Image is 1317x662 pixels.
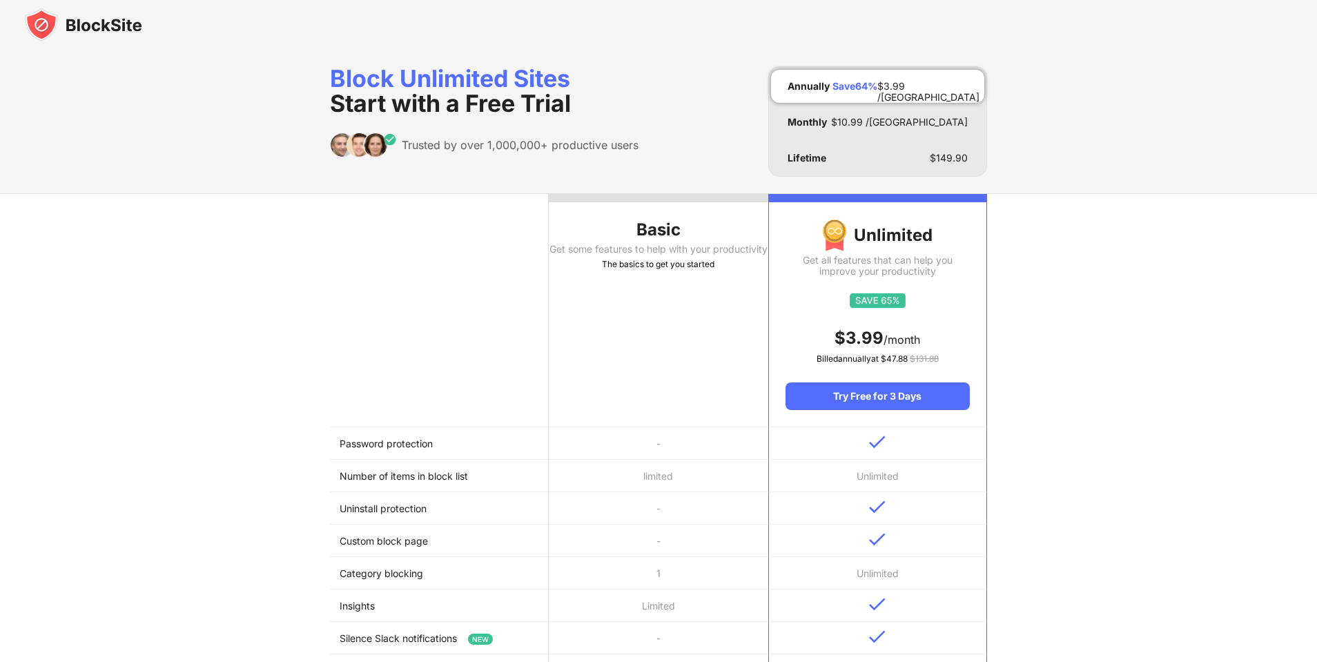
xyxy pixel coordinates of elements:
div: $ 149.90 [930,153,968,164]
div: Annually [788,81,830,92]
img: trusted-by.svg [330,133,397,157]
span: Start with a Free Trial [330,89,571,117]
img: save65.svg [850,293,906,308]
div: Basic [549,219,768,241]
div: Monthly [788,117,827,128]
span: $ 131.88 [910,353,939,364]
div: Get some features to help with your productivity [549,244,768,255]
img: v-blue.svg [869,630,886,643]
td: 1 [549,557,768,590]
div: Get all features that can help you improve your productivity [786,255,970,277]
div: /month [786,327,970,349]
td: limited [549,460,768,492]
img: v-blue.svg [869,533,886,546]
div: Trusted by over 1,000,000+ productive users [402,138,638,152]
div: Lifetime [788,153,826,164]
td: - [549,622,768,654]
div: The basics to get you started [549,257,768,271]
div: Save 64 % [832,81,877,92]
img: blocksite-icon-black.svg [25,8,142,41]
td: Insights [330,590,549,622]
div: Try Free for 3 Days [786,382,970,410]
img: v-blue.svg [869,436,886,449]
td: Category blocking [330,557,549,590]
td: Unlimited [768,460,987,492]
img: v-blue.svg [869,500,886,514]
div: Unlimited [786,219,970,252]
span: $ 3.99 [835,328,884,348]
td: - [549,427,768,460]
td: - [549,525,768,557]
td: Silence Slack notifications [330,622,549,654]
td: Uninstall protection [330,492,549,525]
td: Limited [549,590,768,622]
span: NEW [468,634,493,645]
div: Block Unlimited Sites [330,66,638,116]
td: - [549,492,768,525]
div: Billed annually at $ 47.88 [786,352,970,366]
td: Unlimited [768,557,987,590]
img: img-premium-medal [822,219,847,252]
img: v-blue.svg [869,598,886,611]
td: Number of items in block list [330,460,549,492]
div: $ 10.99 /[GEOGRAPHIC_DATA] [831,117,968,128]
td: Password protection [330,427,549,460]
td: Custom block page [330,525,549,557]
div: $ 3.99 /[GEOGRAPHIC_DATA] [877,81,979,92]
